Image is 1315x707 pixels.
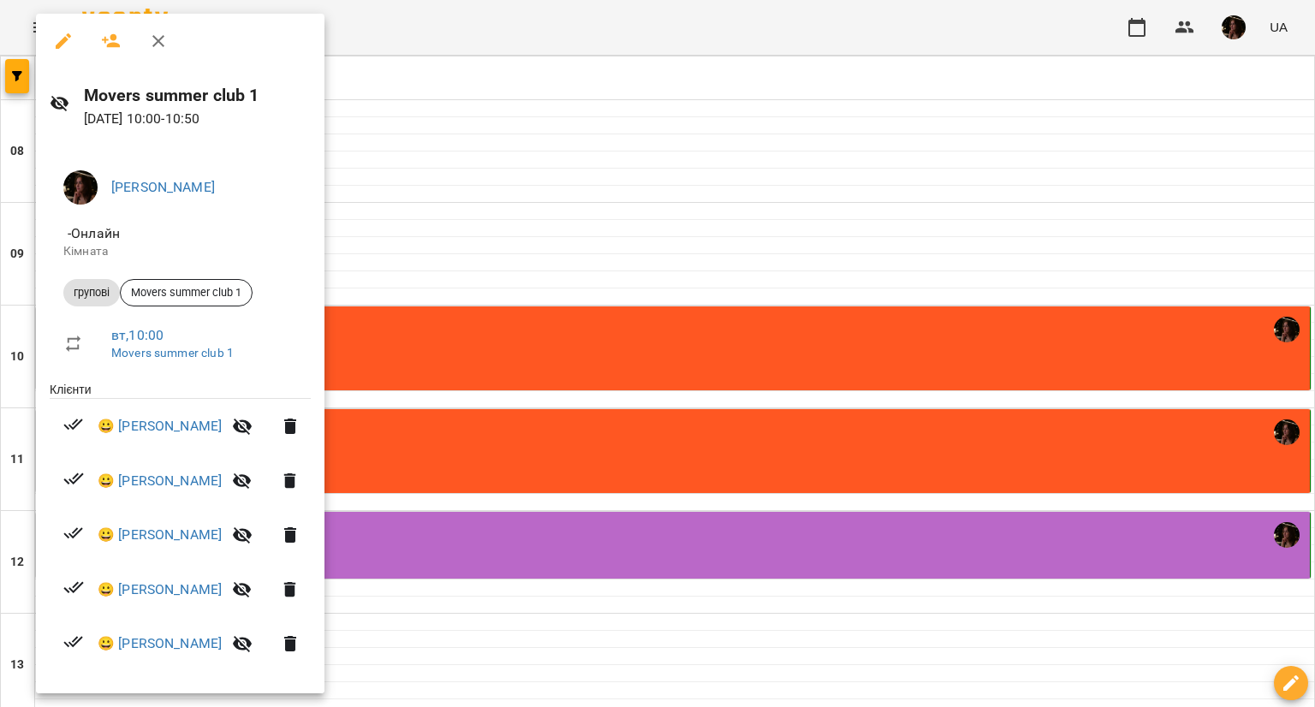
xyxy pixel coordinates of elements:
svg: Візит сплачено [63,577,84,597]
a: вт , 10:00 [111,327,164,343]
svg: Візит сплачено [63,523,84,544]
ul: Клієнти [50,381,311,678]
div: Movers summer club 1 [120,279,253,306]
span: Movers summer club 1 [121,285,252,300]
a: [PERSON_NAME] [111,179,215,195]
span: - Онлайн [63,225,123,241]
a: 😀 [PERSON_NAME] [98,633,222,654]
span: групові [63,285,120,300]
img: 1b79b5faa506ccfdadca416541874b02.jpg [63,170,98,205]
p: Кімната [63,243,297,260]
svg: Візит сплачено [63,468,84,489]
a: 😀 [PERSON_NAME] [98,416,222,437]
a: 😀 [PERSON_NAME] [98,525,222,545]
a: 😀 [PERSON_NAME] [98,471,222,491]
p: [DATE] 10:00 - 10:50 [84,109,311,129]
svg: Візит сплачено [63,414,84,435]
a: 😀 [PERSON_NAME] [98,579,222,600]
a: Movers summer club 1 [111,346,234,359]
svg: Візит сплачено [63,632,84,652]
h6: Movers summer club 1 [84,82,311,109]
